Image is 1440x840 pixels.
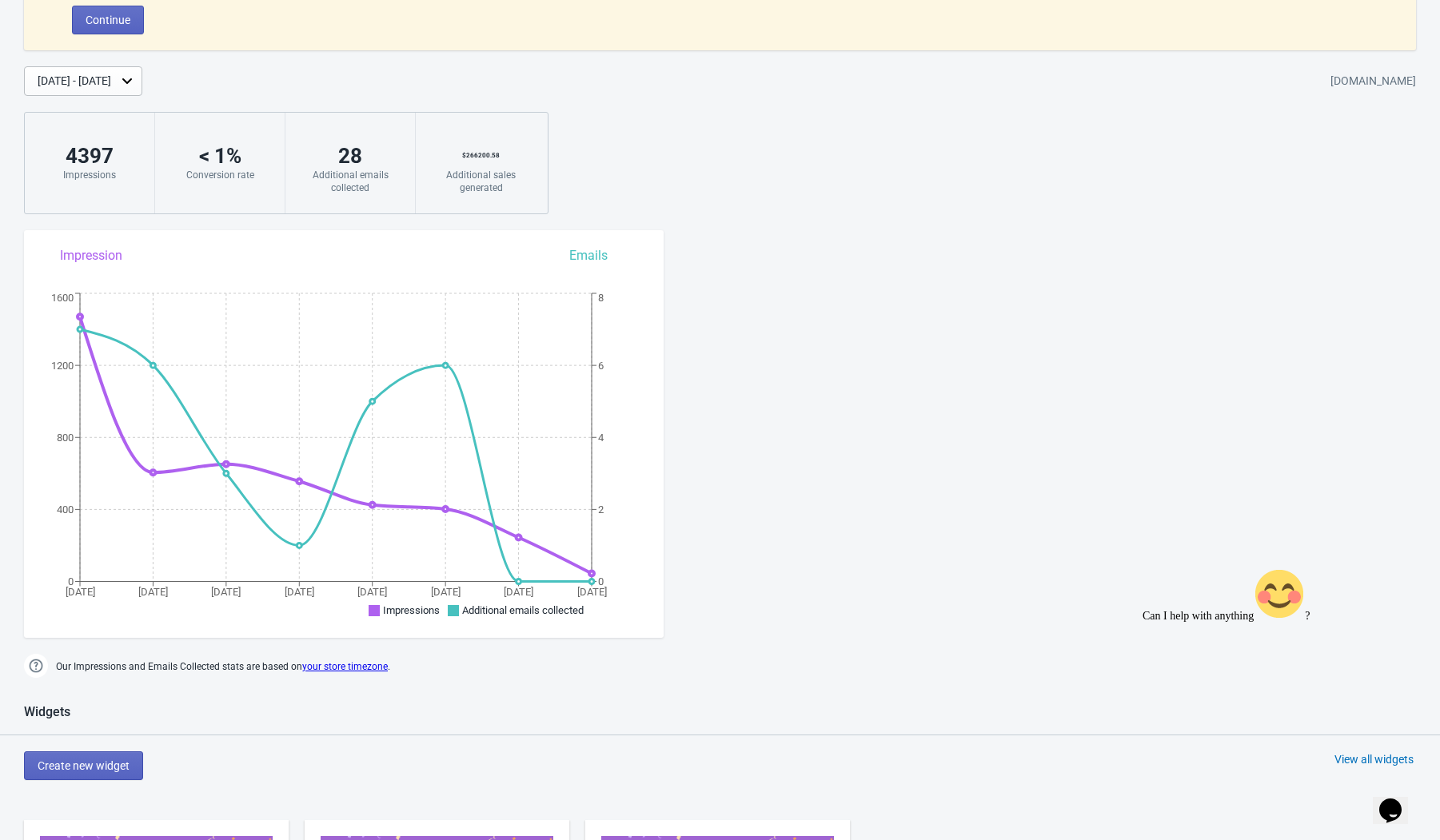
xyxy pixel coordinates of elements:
[1330,67,1416,96] div: [DOMAIN_NAME]
[285,586,314,598] tspan: [DATE]
[6,48,174,60] span: Can I help with anything ?
[383,604,440,616] span: Impressions
[171,169,269,181] div: Conversion rate
[598,504,604,516] tspan: 2
[1136,562,1424,768] iframe: chat widget
[577,586,607,598] tspan: [DATE]
[66,586,95,598] tspan: [DATE]
[211,586,241,598] tspan: [DATE]
[38,73,111,90] div: [DATE] - [DATE]
[72,6,144,34] button: Continue
[41,169,138,181] div: Impressions
[301,169,399,194] div: Additional emails collected
[57,432,74,444] tspan: 800
[24,751,143,780] button: Create new widget
[1373,776,1424,824] iframe: chat widget
[431,586,461,598] tspan: [DATE]
[86,14,130,26] span: Continue
[504,586,533,598] tspan: [DATE]
[598,292,604,304] tspan: 8
[432,169,530,194] div: Additional sales generated
[41,143,138,169] div: 4397
[462,604,584,616] span: Additional emails collected
[301,143,399,169] div: 28
[598,432,604,444] tspan: 4
[24,654,48,678] img: help.png
[138,586,168,598] tspan: [DATE]
[51,360,74,372] tspan: 1200
[38,759,130,772] span: Create new widget
[432,143,530,169] div: $ 266200.58
[118,6,169,58] img: :blush:
[68,575,74,587] tspan: 0
[171,143,269,169] div: < 1 %
[6,6,294,61] div: Can I help with anything😊?
[56,654,390,680] span: Our Impressions and Emails Collected stats are based on .
[357,586,387,598] tspan: [DATE]
[598,575,604,587] tspan: 0
[57,504,74,516] tspan: 400
[51,292,74,304] tspan: 1600
[598,360,604,372] tspan: 6
[302,661,388,672] a: your store timezone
